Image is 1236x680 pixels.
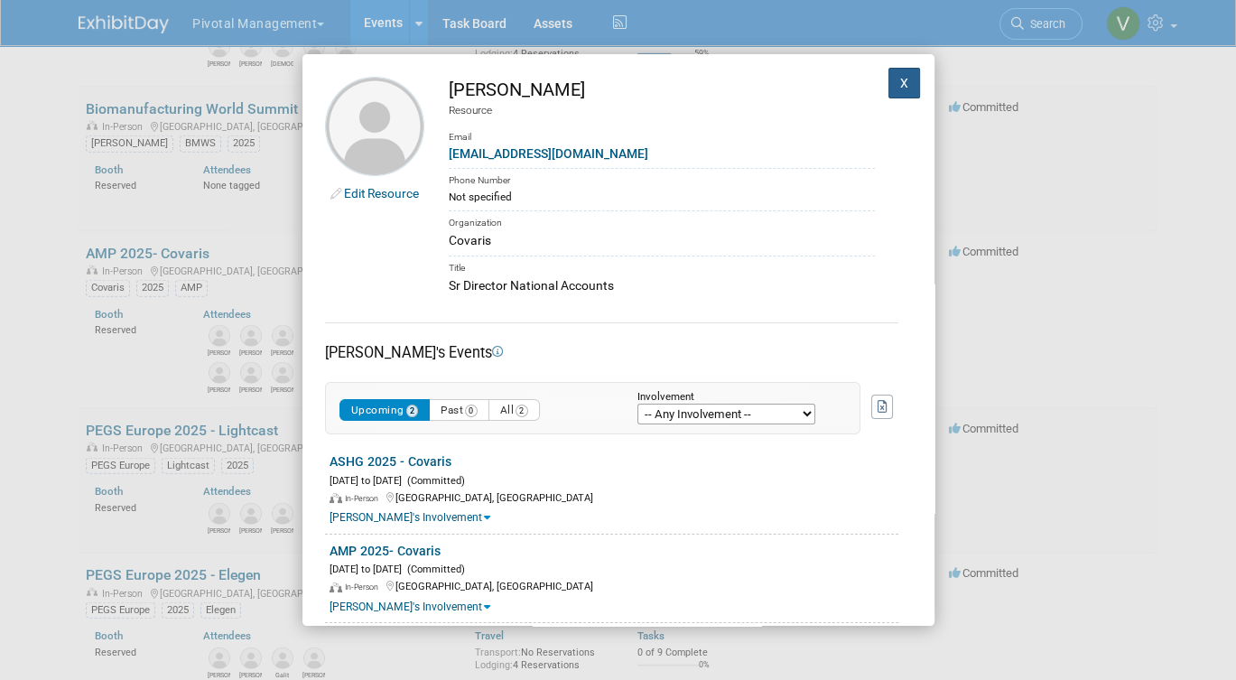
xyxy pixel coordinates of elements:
div: Covaris [449,231,875,250]
img: David Dow [325,77,424,176]
div: Organization [449,210,875,231]
a: [PERSON_NAME]'s Involvement [330,601,490,613]
img: In-Person Event [330,493,342,504]
img: In-Person Event [330,582,342,593]
span: 2 [406,405,419,417]
span: (Committed) [402,564,465,575]
div: [DATE] to [DATE] [330,471,898,489]
div: Phone Number [449,168,875,189]
button: Past0 [429,399,489,422]
div: Not specified [449,189,875,205]
div: Email [449,118,875,144]
div: [PERSON_NAME] [449,77,875,103]
div: [GEOGRAPHIC_DATA], [GEOGRAPHIC_DATA] [330,577,898,594]
div: Resource [449,103,875,118]
button: X [888,68,921,98]
div: [DATE] to [DATE] [330,560,898,577]
div: Title [449,256,875,276]
div: Involvement [637,392,832,404]
div: Sr Director National Accounts [449,276,875,295]
a: AMP 2025- Covaris [330,544,441,558]
div: [PERSON_NAME]'s Events [325,342,898,363]
span: In-Person [345,582,384,592]
a: [EMAIL_ADDRESS][DOMAIN_NAME] [449,146,648,161]
button: Upcoming2 [339,399,431,422]
a: ASHG 2025 - Covaris [330,454,451,469]
a: Edit Resource [344,186,419,200]
div: [GEOGRAPHIC_DATA], [GEOGRAPHIC_DATA] [330,489,898,506]
span: In-Person [345,494,384,503]
button: All2 [488,399,540,422]
span: 0 [465,405,478,417]
a: [PERSON_NAME]'s Involvement [330,511,490,524]
span: (Committed) [402,475,465,487]
span: 2 [516,405,528,417]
